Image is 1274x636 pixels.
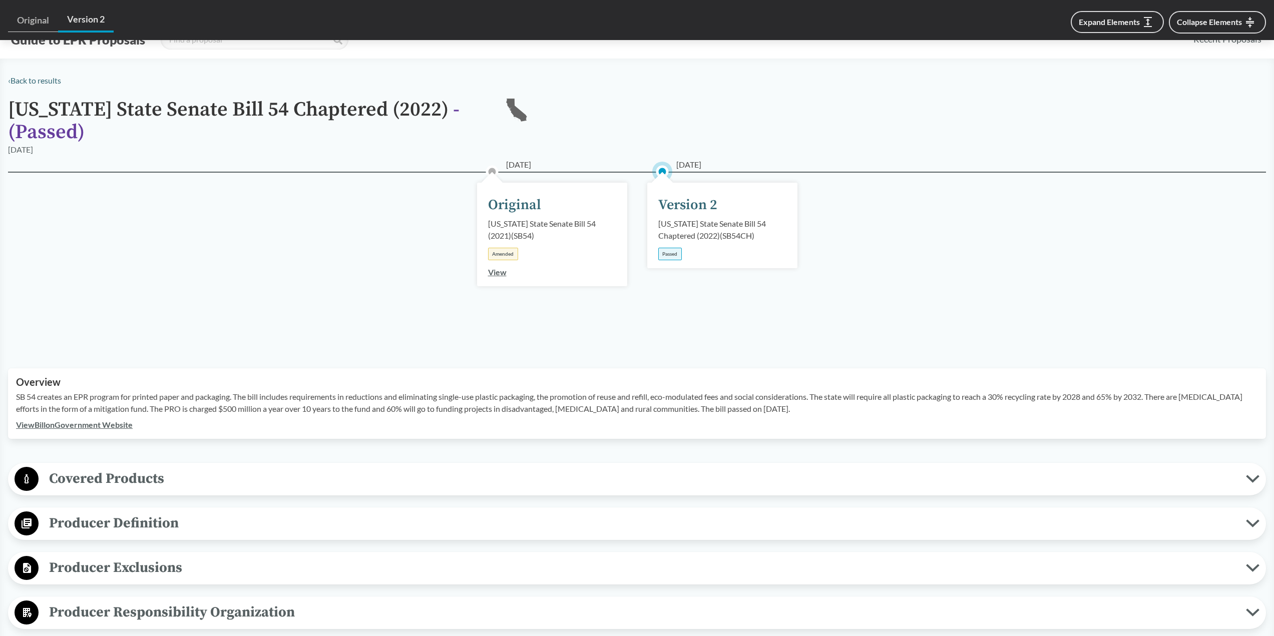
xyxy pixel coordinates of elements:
button: Expand Elements [1071,11,1164,33]
span: Producer Exclusions [39,556,1246,579]
button: Producer Exclusions [12,555,1262,581]
span: [DATE] [506,159,531,171]
button: Covered Products [12,466,1262,492]
span: - ( Passed ) [8,97,460,145]
span: Covered Products [39,467,1246,490]
div: [DATE] [8,144,33,156]
button: Collapse Elements [1169,11,1266,34]
button: Producer Responsibility Organization [12,600,1262,625]
a: Version 2 [58,8,114,33]
span: Producer Responsibility Organization [39,601,1246,623]
h1: [US_STATE] State Senate Bill 54 Chaptered (2022) [8,99,489,144]
div: Passed [658,248,682,260]
p: SB 54 creates an EPR program for printed paper and packaging. The bill includes requirements in r... [16,391,1258,415]
div: [US_STATE] State Senate Bill 54 (2021) ( SB54 ) [488,218,616,242]
h2: Overview [16,376,1258,388]
a: View [488,267,507,277]
div: Amended [488,248,518,260]
a: Original [8,9,58,32]
div: [US_STATE] State Senate Bill 54 Chaptered (2022) ( SB54CH ) [658,218,786,242]
div: Version 2 [658,195,717,216]
div: Original [488,195,541,216]
a: ‹Back to results [8,76,61,85]
span: [DATE] [676,159,701,171]
span: Producer Definition [39,512,1246,534]
button: Producer Definition [12,511,1262,536]
a: ViewBillonGovernment Website [16,420,133,429]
